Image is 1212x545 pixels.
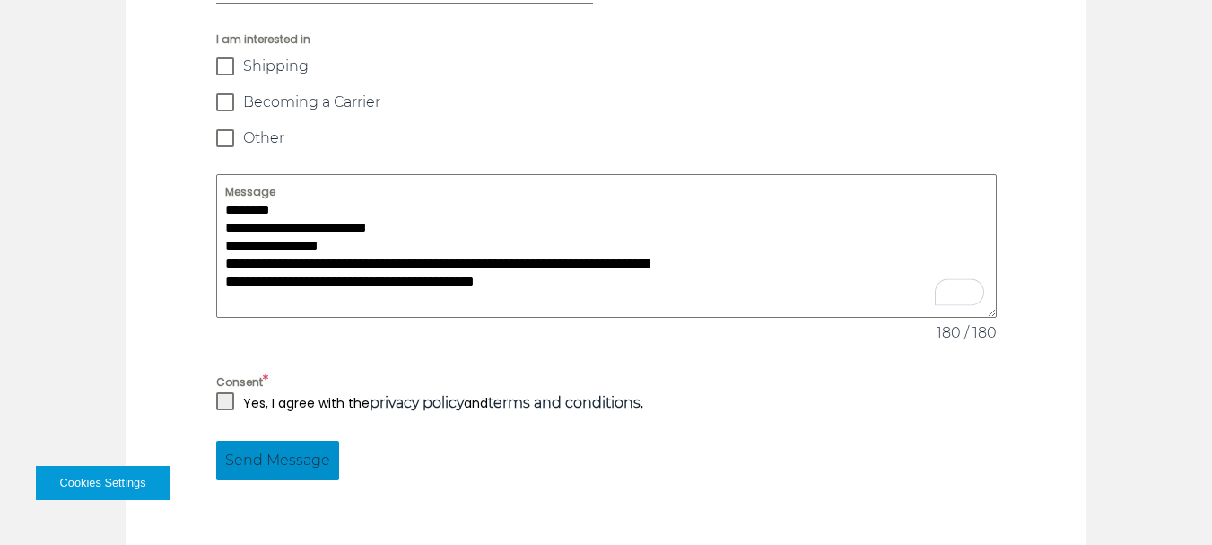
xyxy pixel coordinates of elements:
[216,129,997,147] label: Other
[243,93,380,111] span: Becoming a Carrier
[243,129,284,147] span: Other
[370,394,464,411] a: privacy policy
[216,441,339,480] button: Send Message
[216,31,997,48] span: I am interested in
[216,57,997,75] label: Shipping
[216,93,997,111] label: Becoming a Carrier
[243,57,309,75] span: Shipping
[937,322,997,344] span: 180 / 180
[243,392,643,414] p: Yes, I agree with the and
[216,371,997,392] label: Consent
[225,450,330,471] span: Send Message
[216,174,997,318] textarea: To enrich screen reader interactions, please activate Accessibility in Grammarly extension settings
[488,394,643,412] strong: .
[488,394,641,411] a: terms and conditions
[36,466,170,500] button: Cookies Settings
